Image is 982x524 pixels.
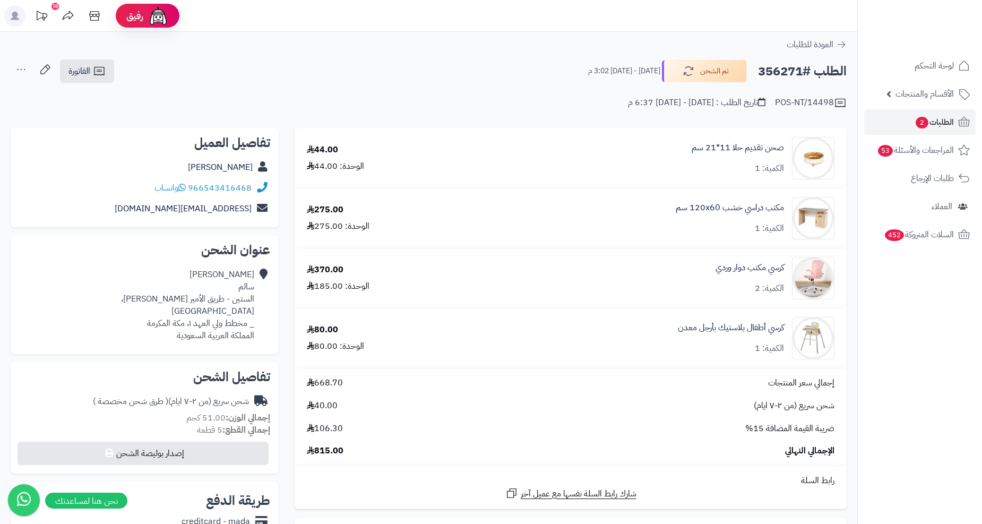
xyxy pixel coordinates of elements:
span: العودة للطلبات [787,38,833,51]
span: 106.30 [307,423,343,435]
div: تاريخ الطلب : [DATE] - [DATE] 6:37 م [628,97,765,109]
a: لوحة التحكم [864,53,976,79]
span: شحن سريع (من ٢-٧ ايام) [754,400,834,412]
div: 370.00 [307,264,343,276]
div: 80.00 [307,324,338,336]
div: 10 [51,3,59,10]
button: إصدار بوليصة الشحن [18,442,269,465]
a: شارك رابط السلة نفسها مع عميل آخر [505,487,636,500]
div: رابط السلة [299,475,842,487]
a: الفاتورة [60,59,114,83]
span: طلبات الإرجاع [911,171,954,186]
button: تم الشحن [662,60,747,82]
div: الوحدة: 80.00 [307,340,364,353]
a: [EMAIL_ADDRESS][DOMAIN_NAME] [115,202,252,215]
a: تحديثات المنصة [28,5,55,29]
h2: تفاصيل العميل [19,136,270,149]
span: 668.70 [307,377,343,389]
a: العودة للطلبات [787,38,847,51]
div: الكمية: 1 [755,162,784,175]
strong: إجمالي الوزن: [226,411,270,424]
a: واتساب [154,182,186,194]
span: المراجعات والأسئلة [877,143,954,158]
div: الوحدة: 44.00 [307,160,364,173]
small: 5 قطعة [197,424,270,436]
img: 1748162145-1-90x90.jpg [793,317,834,359]
span: العملاء [932,199,952,214]
div: 275.00 [307,204,343,216]
img: ai-face.png [148,5,169,27]
a: الطلبات2 [864,109,976,135]
span: 452 [885,229,905,242]
h2: تفاصيل الشحن [19,371,270,383]
a: المراجعات والأسئلة53 [864,138,976,163]
div: الوحدة: 275.00 [307,220,369,233]
img: 1746531836-1746356708189-2-90x90.jpg [793,257,834,299]
div: شحن سريع (من ٢-٧ ايام) [93,396,249,408]
a: صحن تقديم حلا 11*21 سم [692,142,784,154]
span: 40.00 [307,400,338,412]
span: ضريبة القيمة المضافة 15% [745,423,834,435]
a: مكتب دراسي خشب 120x60 سم [676,202,784,214]
span: إجمالي سعر المنتجات [768,377,834,389]
h2: عنوان الشحن [19,244,270,256]
a: طلبات الإرجاع [864,166,976,191]
span: الفاتورة [68,65,90,78]
small: 51.00 كجم [186,411,270,424]
span: 53 [878,145,893,157]
h2: طريقة الدفع [206,494,270,507]
div: 44.00 [307,144,338,156]
span: رفيق [126,10,143,22]
span: 815.00 [307,445,343,457]
span: ( طرق شحن مخصصة ) [93,395,168,408]
a: 966543416468 [188,182,252,194]
div: الكمية: 2 [755,282,784,295]
span: 2 [916,117,929,129]
div: الكمية: 1 [755,222,784,235]
img: 1739787687-110111010108-90x90.jpg [793,197,834,239]
a: العملاء [864,194,976,219]
div: [PERSON_NAME] سالم الستين - طريق الأمير [PERSON_NAME]، [GEOGRAPHIC_DATA] _ مخطط ولي العهد ١، مكة ... [121,269,254,341]
div: POS-NT/14498 [775,97,847,109]
span: السلات المتروكة [884,227,954,242]
a: كرسي أطفال بلاستيك بأرجل معدن [678,322,784,334]
a: السلات المتروكة452 [864,222,976,247]
div: الكمية: 1 [755,342,784,355]
div: الوحدة: 185.00 [307,280,369,293]
strong: إجمالي القطع: [222,424,270,436]
img: logo-2.png [910,24,972,47]
small: [DATE] - [DATE] 3:02 م [588,66,660,76]
span: الإجمالي النهائي [785,445,834,457]
a: [PERSON_NAME] [188,161,253,174]
span: لوحة التحكم [915,58,954,73]
span: شارك رابط السلة نفسها مع عميل آخر [521,488,636,500]
a: كرسي مكتب دوار وردي [716,262,784,274]
img: 1732794983-110321010027-90x90.jpg [793,137,834,179]
span: الطلبات [915,115,954,130]
h2: الطلب #356271 [758,61,847,82]
span: الأقسام والمنتجات [895,87,954,101]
